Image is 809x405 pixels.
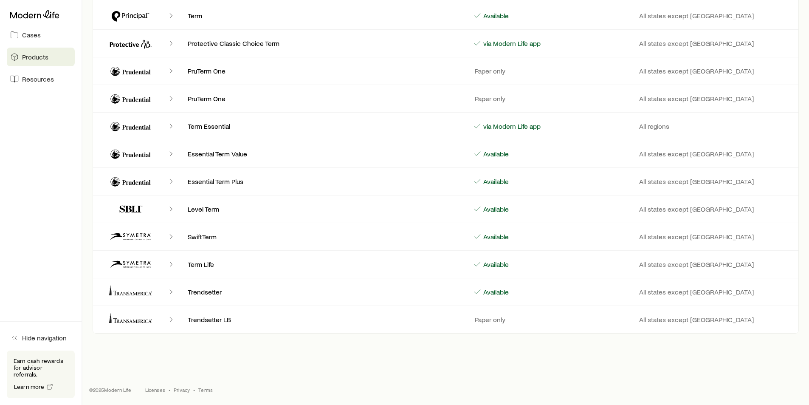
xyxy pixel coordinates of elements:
a: Terms [198,386,213,393]
a: Resources [7,70,75,88]
span: Resources [22,75,54,83]
p: PruTerm One [188,94,459,103]
p: PruTerm One [188,67,459,75]
p: Paper only [473,67,505,75]
p: SwiftTerm [188,232,459,241]
p: Available [482,260,509,269]
p: Available [482,232,509,241]
p: Protective Classic Choice Term [188,39,459,48]
p: Essential Term Plus [188,177,459,186]
p: Paper only [473,94,505,103]
p: All states except [GEOGRAPHIC_DATA] [639,94,792,103]
a: Licenses [145,386,165,393]
a: Cases [7,25,75,44]
p: Essential Term Value [188,150,459,158]
p: All states except [GEOGRAPHIC_DATA] [639,315,792,324]
p: All states except [GEOGRAPHIC_DATA] [639,11,792,20]
a: Privacy [174,386,190,393]
span: Hide navigation [22,334,67,342]
p: All states except [GEOGRAPHIC_DATA] [639,260,792,269]
span: Products [22,53,48,61]
p: Available [482,288,509,296]
div: Earn cash rewards for advisor referrals.Learn more [7,351,75,398]
p: Level Term [188,205,459,213]
p: Term Life [188,260,459,269]
p: All states except [GEOGRAPHIC_DATA] [639,205,792,213]
span: Learn more [14,384,45,390]
p: Term [188,11,459,20]
p: Available [482,177,509,186]
span: • [169,386,170,393]
p: All regions [639,122,792,130]
span: Cases [22,31,41,39]
p: Earn cash rewards for advisor referrals. [14,357,68,378]
span: • [193,386,195,393]
p: All states except [GEOGRAPHIC_DATA] [639,177,792,186]
p: All states except [GEOGRAPHIC_DATA] [639,288,792,296]
p: Term Essential [188,122,459,130]
p: All states except [GEOGRAPHIC_DATA] [639,232,792,241]
p: Trendsetter LB [188,315,459,324]
p: Available [482,11,509,20]
p: Paper only [473,315,505,324]
a: Products [7,48,75,66]
p: All states except [GEOGRAPHIC_DATA] [639,150,792,158]
p: via Modern Life app [482,39,541,48]
p: All states except [GEOGRAPHIC_DATA] [639,39,792,48]
p: Available [482,150,509,158]
p: © 2025 Modern Life [89,386,132,393]
p: Available [482,205,509,213]
p: Trendsetter [188,288,459,296]
button: Hide navigation [7,329,75,347]
p: All states except [GEOGRAPHIC_DATA] [639,67,792,75]
p: via Modern Life app [482,122,541,130]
